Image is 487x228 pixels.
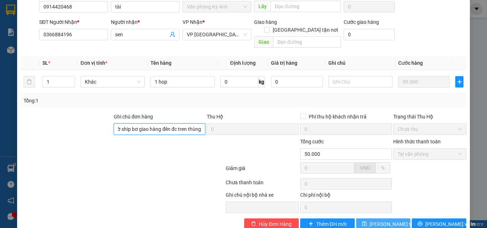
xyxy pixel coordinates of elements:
span: Khác [85,76,140,87]
div: Tổng: 1 [24,97,189,105]
li: In ngày: 19:51 15/09 [4,53,78,63]
button: plus [455,76,463,88]
span: % [381,165,385,171]
span: Tại văn phòng [398,149,462,159]
span: VP Mỹ Đình [187,29,247,40]
span: Hủy Đơn Hàng [259,220,292,228]
span: Chưa thu [398,124,462,134]
span: save [362,221,367,227]
input: Cước lấy hàng [344,1,395,12]
span: user-add [170,32,175,37]
input: Ghi chú đơn hàng [114,123,205,135]
div: SĐT Người Nhận [39,18,108,26]
span: Giao hàng [254,19,277,25]
span: [PERSON_NAME] thay đổi [370,220,427,228]
span: VP Nhận [183,19,203,25]
span: plus [456,79,463,85]
th: Ghi chú [325,56,395,70]
span: Đơn vị tính [81,60,107,66]
input: VD: Bàn, Ghế [150,76,215,88]
span: Văn phòng Kỳ Anh [187,1,247,12]
span: Định lượng [230,60,255,66]
label: Hình thức thanh toán [393,139,441,144]
span: Giao [254,36,273,48]
input: Dọc đường [271,1,341,12]
div: Chi phí nội bộ [300,191,392,202]
input: Ghi Chú [328,76,393,88]
div: Trạng thái Thu Hộ [393,113,466,121]
div: Người nhận [111,18,180,26]
label: Cước giao hàng [344,19,379,25]
span: SL [42,60,48,66]
span: delete [251,221,256,227]
span: Thu Hộ [207,114,223,120]
button: delete [24,76,35,88]
div: Chưa thanh toán [225,179,299,191]
div: Ghi chú nội bộ nhà xe [226,191,299,202]
span: kg [258,76,265,88]
input: 0 [398,76,450,88]
span: Tên hàng [150,60,171,66]
span: Cước hàng [398,60,423,66]
span: Giá trị hàng [271,60,297,66]
span: printer [417,221,422,227]
span: [PERSON_NAME] và In [425,220,475,228]
span: plus [308,221,313,227]
li: [PERSON_NAME] [4,43,78,53]
div: Giảm giá [225,164,299,177]
label: Ghi chú đơn hàng [114,114,153,120]
input: Cước giao hàng [344,29,395,40]
input: Dọc đường [273,36,341,48]
span: Tổng cước [300,139,324,144]
span: Thêm ĐH mới [316,220,347,228]
span: Lấy [254,1,271,12]
span: [GEOGRAPHIC_DATA] tận nơi [270,26,341,34]
span: VND [360,165,370,171]
span: Phí thu hộ khách nhận trả [306,113,369,121]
